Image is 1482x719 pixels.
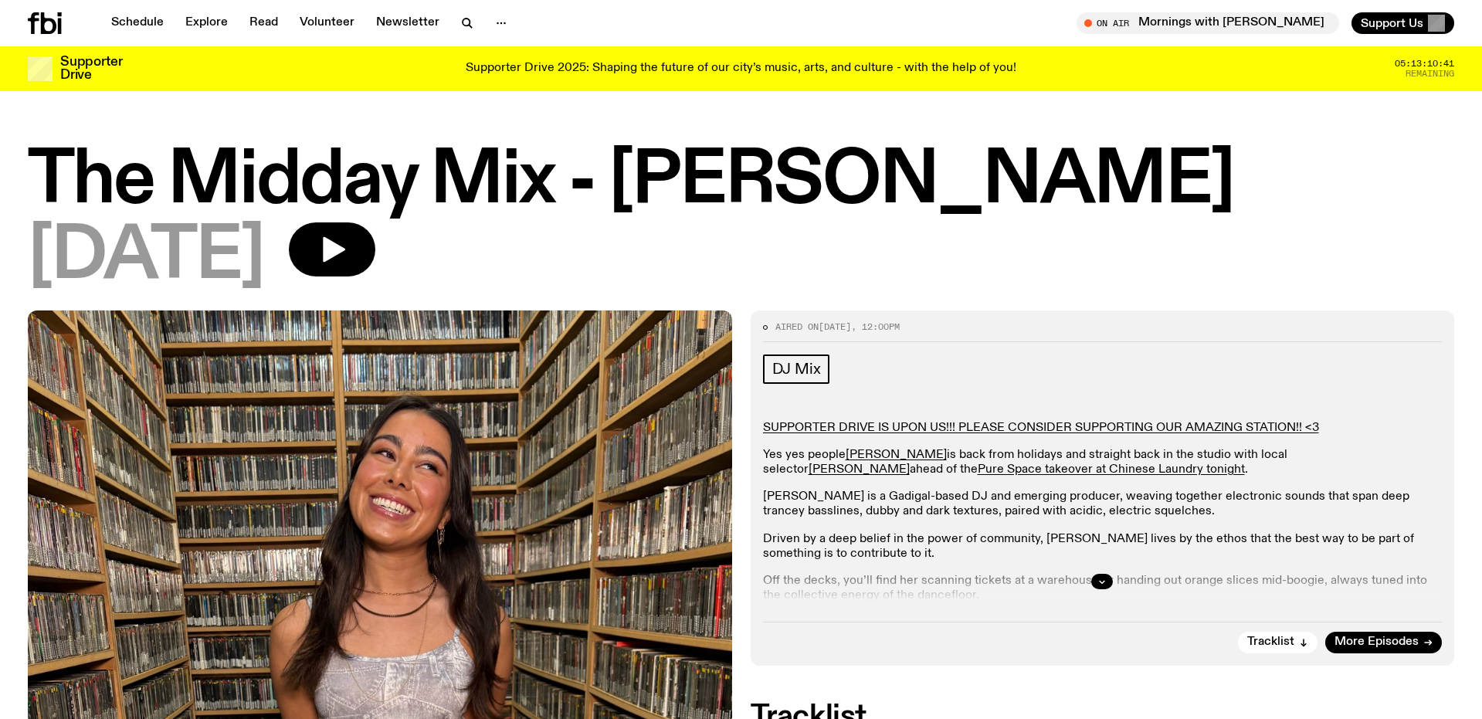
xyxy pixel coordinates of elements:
span: Support Us [1361,16,1423,30]
span: More Episodes [1334,636,1419,648]
a: DJ Mix [763,354,830,384]
a: Read [240,12,287,34]
a: Pure Space takeover at Chinese Laundry tonight [978,463,1245,476]
a: More Episodes [1325,632,1442,653]
h3: Supporter Drive [60,56,122,82]
span: DJ Mix [772,361,821,378]
p: Supporter Drive 2025: Shaping the future of our city’s music, arts, and culture - with the help o... [466,62,1016,76]
button: Support Us [1351,12,1454,34]
a: Schedule [102,12,173,34]
a: Newsletter [367,12,449,34]
button: On AirMornings with [PERSON_NAME] / going All Out [1077,12,1339,34]
p: Driven by a deep belief in the power of community, [PERSON_NAME] lives by the ethos that the best... [763,532,1443,561]
span: [DATE] [819,320,851,333]
p: Yes yes people is back from holidays and straight back in the studio with local selector ahead of... [763,448,1443,477]
span: Tracklist [1247,636,1294,648]
p: [PERSON_NAME] is a Gadigal-based DJ and emerging producer, weaving together electronic sounds tha... [763,490,1443,519]
button: Tracklist [1238,632,1318,653]
a: [PERSON_NAME] [809,463,910,476]
span: [DATE] [28,222,264,292]
a: SUPPORTER DRIVE IS UPON US!!! PLEASE CONSIDER SUPPORTING OUR AMAZING STATION!! <3 [763,422,1319,434]
span: Remaining [1406,70,1454,78]
a: Volunteer [290,12,364,34]
span: , 12:00pm [851,320,900,333]
span: 05:13:10:41 [1395,59,1454,68]
h1: The Midday Mix - [PERSON_NAME] [28,147,1454,216]
a: [PERSON_NAME] [846,449,947,461]
a: Explore [176,12,237,34]
span: Aired on [775,320,819,333]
